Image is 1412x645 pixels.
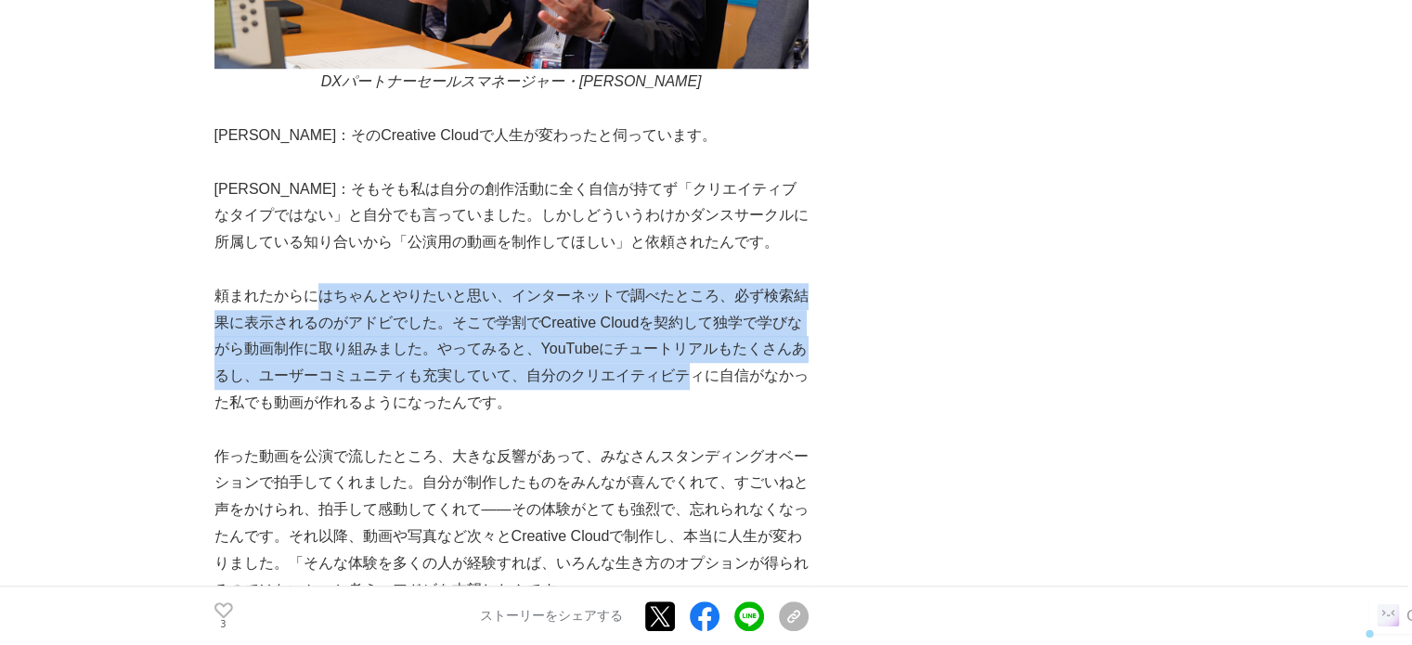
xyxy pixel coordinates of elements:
[214,176,809,256] p: [PERSON_NAME]：そもそも私は自分の創作活動に全く自信が持てず「クリエイティブなタイプではない」と自分でも言っていました。しかしどういうわけかダンスサークルに所属している知り合いから「...
[214,620,233,629] p: 3
[214,444,809,604] p: 作った動画を公演で流したところ、大きな反響があって、みなさんスタンディングオベーションで拍手してくれました。自分が制作したものをみんなが喜んでくれて、すごいねと声をかけられ、拍手して感動してくれ...
[214,283,809,417] p: 頼まれたからにはちゃんとやりたいと思い、インターネットで調べたところ、必ず検索結果に表示されるのがアドビでした。そこで学割でCreative Cloudを契約して独学で学びながら動画制作に取り組...
[321,73,702,89] em: DXパートナーセールスマネージャー・[PERSON_NAME]
[480,608,623,625] p: ストーリーをシェアする
[214,123,809,149] p: [PERSON_NAME]：そのCreative Cloudで人生が変わったと伺っています。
